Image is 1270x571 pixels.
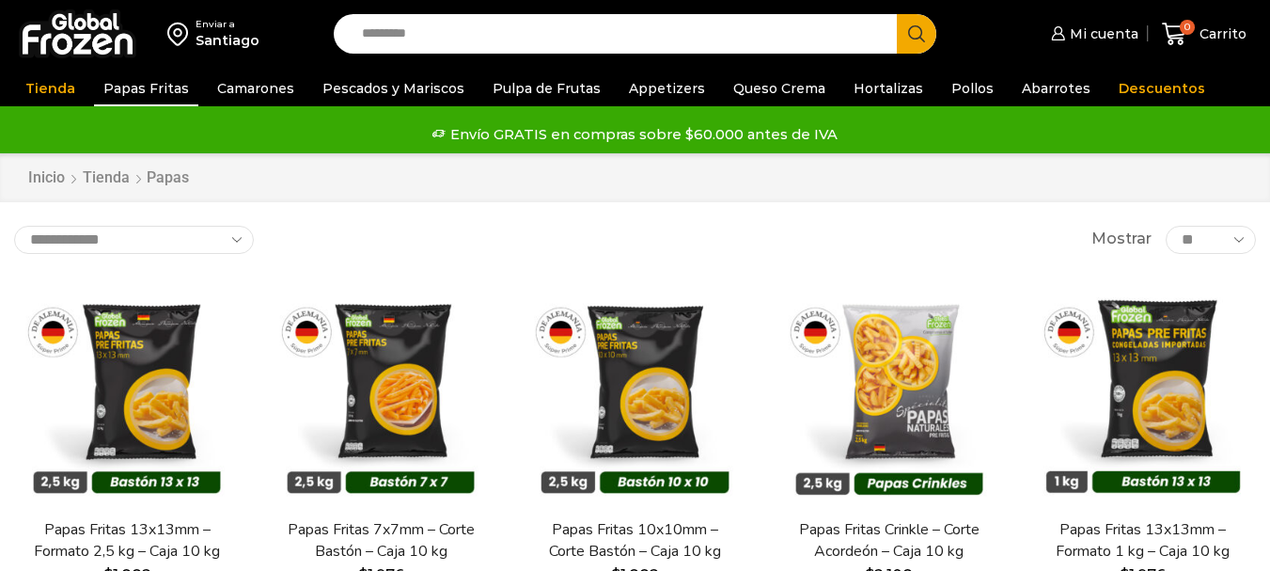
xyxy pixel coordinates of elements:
a: Papas Fritas 10x10mm – Corte Bastón – Caja 10 kg [533,519,736,563]
a: Papas Fritas 13x13mm – Formato 1 kg – Caja 10 kg [1042,519,1245,563]
a: Appetizers [619,71,714,106]
div: Enviar a [196,18,259,31]
a: Papas Fritas 7x7mm – Corte Bastón – Caja 10 kg [279,519,482,563]
nav: Breadcrumb [27,167,189,189]
a: Tienda [82,167,131,189]
a: Descuentos [1109,71,1215,106]
a: Abarrotes [1012,71,1100,106]
button: Search button [897,14,936,54]
h1: Papas [147,168,189,186]
a: Camarones [208,71,304,106]
span: Mi cuenta [1065,24,1138,43]
span: 0 [1180,20,1195,35]
a: Papas Fritas Crinkle – Corte Acordeón – Caja 10 kg [788,519,991,563]
img: address-field-icon.svg [167,18,196,50]
a: Papas Fritas [94,71,198,106]
a: Papas Fritas 13x13mm – Formato 2,5 kg – Caja 10 kg [25,519,228,563]
a: Tienda [16,71,85,106]
a: Pescados y Mariscos [313,71,474,106]
a: Mi cuenta [1046,15,1138,53]
a: Hortalizas [844,71,933,106]
a: 0 Carrito [1157,12,1251,56]
a: Pulpa de Frutas [483,71,610,106]
a: Queso Crema [724,71,835,106]
select: Pedido de la tienda [14,226,254,254]
a: Pollos [942,71,1003,106]
a: Inicio [27,167,66,189]
span: Mostrar [1091,229,1152,250]
span: Carrito [1195,24,1246,43]
div: Santiago [196,31,259,50]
